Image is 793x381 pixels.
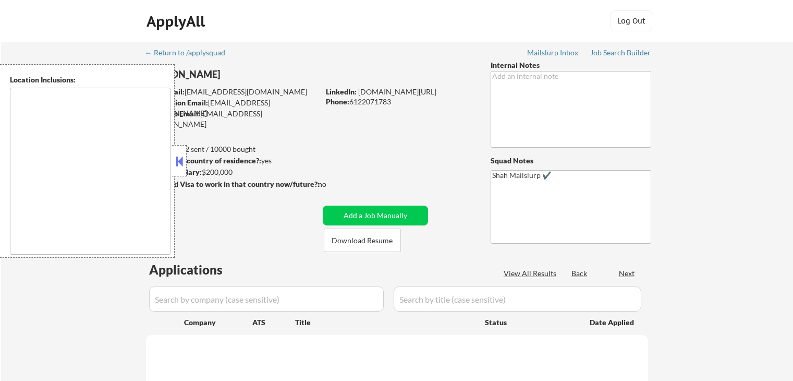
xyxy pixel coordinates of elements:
[146,68,360,81] div: [PERSON_NAME]
[318,179,348,189] div: no
[590,317,636,328] div: Date Applied
[324,229,401,252] button: Download Resume
[145,156,316,166] div: yes
[326,87,357,96] strong: LinkedIn:
[485,313,575,331] div: Status
[145,156,261,165] strong: Can work in country of residence?:
[358,87,436,96] a: [DOMAIN_NAME][URL]
[527,49,579,56] div: Mailslurp Inbox
[145,144,319,154] div: 1522 sent / 10000 bought
[619,268,636,279] div: Next
[146,109,319,129] div: [EMAIL_ADDRESS][DOMAIN_NAME]
[149,287,384,312] input: Search by company (case sensitive)
[491,156,651,166] div: Squad Notes
[571,268,588,279] div: Back
[147,13,208,30] div: ApplyAll
[323,206,428,225] button: Add a Job Manually
[295,317,475,328] div: Title
[145,167,319,177] div: $200,000
[184,317,252,328] div: Company
[146,180,320,188] strong: Will need Visa to work in that country now/future?:
[394,287,641,312] input: Search by title (case sensitive)
[504,268,559,279] div: View All Results
[147,98,319,118] div: [EMAIL_ADDRESS][DOMAIN_NAME]
[149,264,252,276] div: Applications
[326,97,349,106] strong: Phone:
[527,49,579,59] a: Mailslurp Inbox
[145,49,235,56] div: ← Return to /applysquad
[491,60,651,70] div: Internal Notes
[10,75,170,85] div: Location Inclusions:
[252,317,295,328] div: ATS
[145,49,235,59] a: ← Return to /applysquad
[590,49,651,56] div: Job Search Builder
[326,97,473,107] div: 6122071783
[147,87,319,97] div: [EMAIL_ADDRESS][DOMAIN_NAME]
[611,10,652,31] button: Log Out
